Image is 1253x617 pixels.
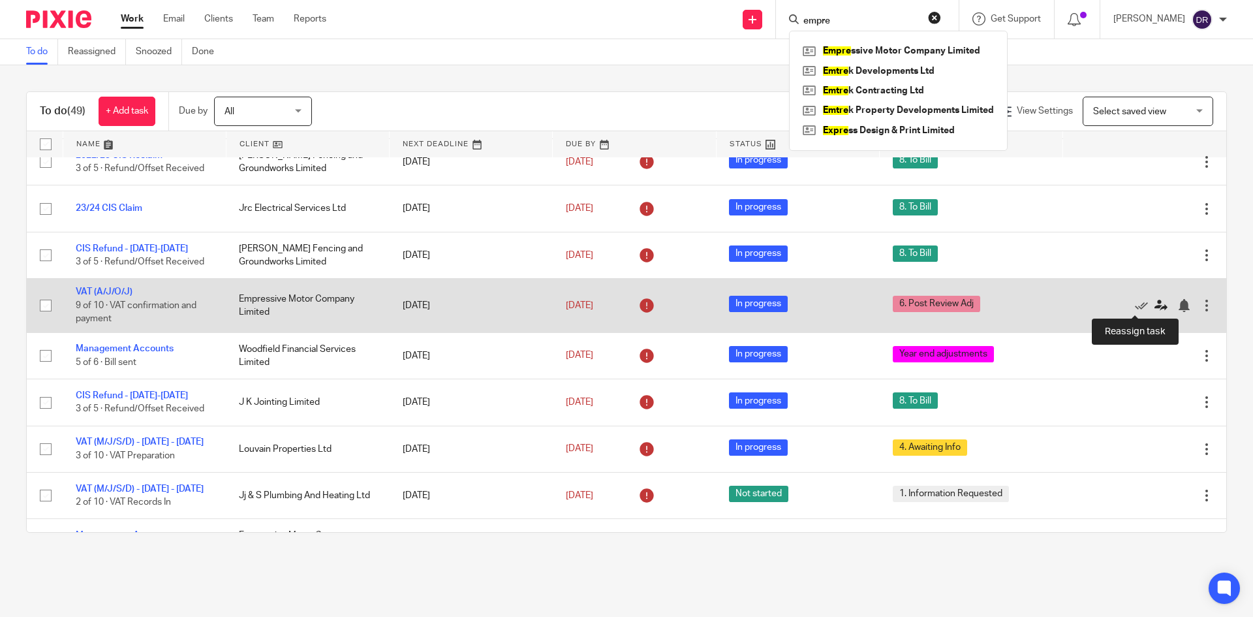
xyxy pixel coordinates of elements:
a: To do [26,39,58,65]
td: [DATE] [390,379,553,426]
input: Search [802,16,920,27]
a: Team [253,12,274,25]
td: [PERSON_NAME] Fencing and Groundworks Limited [226,232,389,278]
span: [DATE] [566,351,593,360]
span: 8. To Bill [893,392,938,409]
span: 4. Awaiting Info [893,439,967,456]
span: Get Support [991,14,1041,24]
span: View Settings [1017,106,1073,116]
td: Jj & S Plumbing And Heating Ltd [226,472,389,518]
a: 2022/23 CIS Reclaim [76,151,162,160]
td: [DATE] [390,138,553,185]
span: 3 of 5 · Refund/Offset Received [76,257,204,266]
span: 9 of 10 · VAT confirmation and payment [76,301,196,324]
p: Due by [179,104,208,118]
span: In progress [729,439,788,456]
td: [DATE] [390,279,553,332]
a: Clients [204,12,233,25]
span: All [224,107,234,116]
span: 8. To Bill [893,245,938,262]
td: Woodfield Financial Services Limited [226,332,389,379]
span: [DATE] [566,398,593,407]
span: (49) [67,106,85,116]
span: In progress [729,152,788,168]
td: Louvain Properties Ltd [226,426,389,472]
span: In progress [729,199,788,215]
a: CIS Refund - [DATE]-[DATE] [76,244,188,253]
td: Jrc Electrical Services Ltd [226,185,389,232]
td: J K Jointing Limited [226,379,389,426]
span: 3 of 5 · Refund/Offset Received [76,404,204,413]
a: Reassigned [68,39,126,65]
span: Year end adjustments [893,346,994,362]
span: [DATE] [566,491,593,500]
td: [DATE] [390,426,553,472]
img: svg%3E [1192,9,1213,30]
a: Work [121,12,144,25]
td: [DATE] [390,519,553,565]
a: Done [192,39,224,65]
span: 3 of 10 · VAT Preparation [76,451,175,460]
span: In progress [729,346,788,362]
span: In progress [729,296,788,312]
a: VAT (A/J/O/J) [76,287,132,296]
a: Email [163,12,185,25]
a: VAT (M/J/S/D) - [DATE] - [DATE] [76,437,204,447]
img: Pixie [26,10,91,28]
span: [DATE] [566,251,593,260]
span: In progress [729,392,788,409]
a: Snoozed [136,39,182,65]
td: [DATE] [390,472,553,518]
a: VAT (M/J/S/D) - [DATE] - [DATE] [76,484,204,494]
span: 8. To Bill [893,152,938,168]
span: 3 of 5 · Refund/Offset Received [76,164,204,173]
td: [DATE] [390,185,553,232]
a: + Add task [99,97,155,126]
a: 23/24 CIS Claim [76,204,142,213]
td: Empressive Motor Company Limited [226,519,389,565]
p: [PERSON_NAME] [1113,12,1185,25]
a: Management Accounts [76,531,174,540]
span: Not started [729,486,788,502]
td: Empressive Motor Company Limited [226,279,389,332]
span: In progress [729,245,788,262]
span: [DATE] [566,157,593,166]
h1: To do [40,104,85,118]
span: 6. Post Review Adj [893,296,980,312]
button: Clear [928,11,941,24]
span: [DATE] [566,204,593,213]
span: 2 of 10 · VAT Records In [76,498,171,507]
span: 1. Information Requested [893,486,1009,502]
td: [DATE] [390,332,553,379]
a: Management Accounts [76,344,174,353]
a: CIS Refund - [DATE]-[DATE] [76,391,188,400]
span: Select saved view [1093,107,1166,116]
td: [PERSON_NAME] Fencing and Groundworks Limited [226,138,389,185]
span: [DATE] [566,445,593,454]
a: Mark as done [1135,299,1154,312]
span: 8. To Bill [893,199,938,215]
a: Reports [294,12,326,25]
span: [DATE] [566,301,593,310]
span: 5 of 6 · Bill sent [76,358,136,367]
td: [DATE] [390,232,553,278]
